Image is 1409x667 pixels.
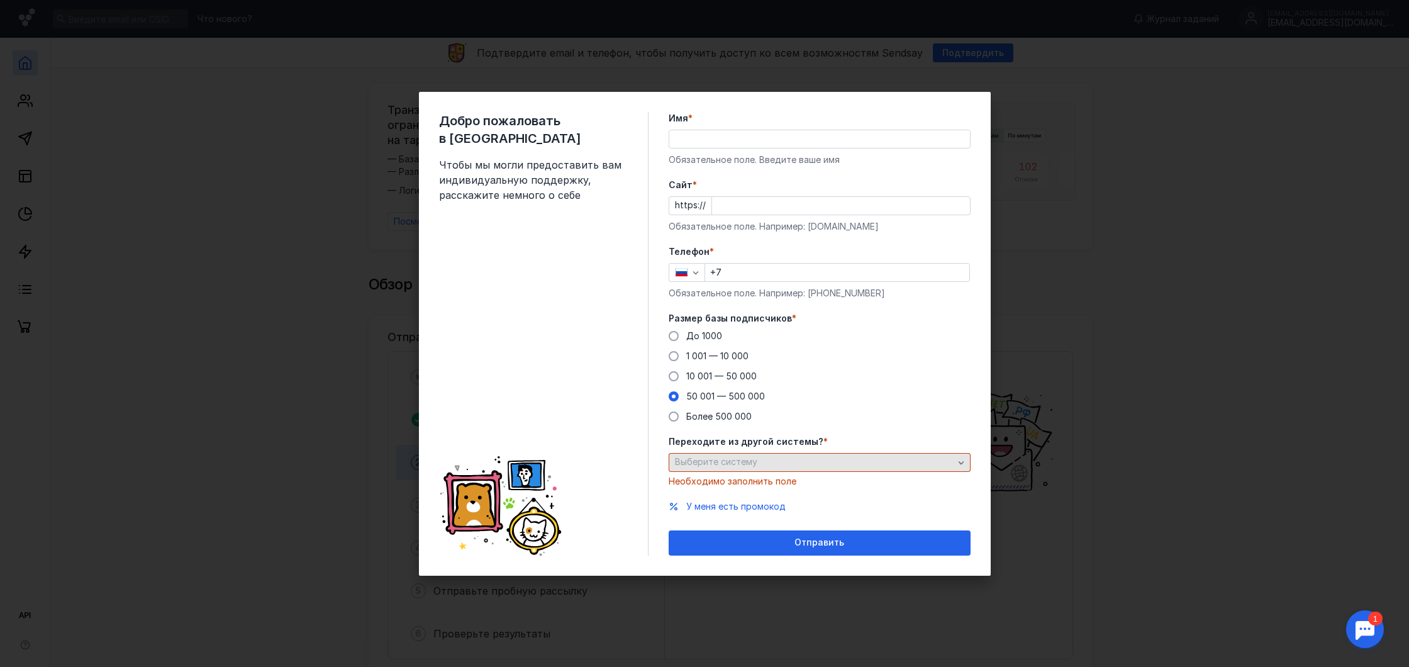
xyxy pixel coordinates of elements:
[669,245,710,258] span: Телефон
[669,475,971,488] div: Необходимо заполнить поле
[439,112,628,147] span: Добро пожаловать в [GEOGRAPHIC_DATA]
[686,330,722,341] span: До 1000
[669,112,688,125] span: Имя
[686,411,752,422] span: Более 500 000
[669,179,693,191] span: Cайт
[669,453,971,472] button: Выберите систему
[28,8,43,21] div: 1
[669,287,971,300] div: Обязательное поле. Например: [PHONE_NUMBER]
[686,391,765,401] span: 50 001 — 500 000
[669,530,971,556] button: Отправить
[675,456,757,467] span: Выберите систему
[686,500,786,513] button: У меня есть промокод
[439,157,628,203] span: Чтобы мы могли предоставить вам индивидуальную поддержку, расскажите немного о себе
[686,501,786,512] span: У меня есть промокод
[669,220,971,233] div: Обязательное поле. Например: [DOMAIN_NAME]
[794,537,844,548] span: Отправить
[669,435,823,448] span: Переходите из другой системы?
[669,154,971,166] div: Обязательное поле. Введите ваше имя
[669,312,792,325] span: Размер базы подписчиков
[686,350,749,361] span: 1 001 — 10 000
[686,371,757,381] span: 10 001 — 50 000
